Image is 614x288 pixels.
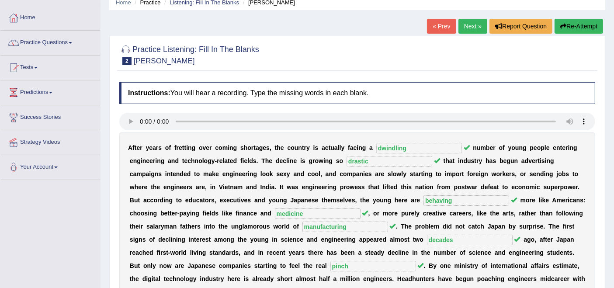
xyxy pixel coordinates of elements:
[445,157,449,164] b: h
[275,144,277,151] b: t
[369,144,373,151] b: a
[265,157,269,164] b: h
[445,170,447,177] b: i
[341,144,345,151] b: y
[230,157,233,164] b: e
[128,144,132,151] b: A
[266,144,270,151] b: s
[170,170,173,177] b: t
[247,157,249,164] b: l
[319,170,320,177] b: l
[515,144,519,151] b: u
[177,144,179,151] b: r
[229,144,233,151] b: n
[202,157,204,164] b: l
[194,170,196,177] b: t
[219,157,223,164] b: e
[329,170,333,177] b: n
[519,144,523,151] b: n
[560,144,562,151] b: t
[300,157,302,164] b: i
[538,157,540,164] b: t
[401,170,403,177] b: l
[187,170,191,177] b: d
[562,144,565,151] b: e
[393,170,397,177] b: o
[391,170,393,177] b: l
[304,144,306,151] b: r
[196,170,200,177] b: o
[261,157,265,164] b: T
[423,170,425,177] b: i
[175,157,179,164] b: d
[132,144,135,151] b: f
[336,157,340,164] b: s
[541,144,545,151] b: p
[244,157,248,164] b: e
[456,170,460,177] b: o
[208,157,212,164] b: g
[155,157,157,164] b: i
[212,170,215,177] b: k
[352,170,356,177] b: p
[425,170,429,177] b: n
[222,170,226,177] b: e
[228,157,230,164] b: t
[246,170,248,177] b: r
[122,57,132,65] span: 2
[325,144,329,151] b: c
[322,144,325,151] b: a
[179,144,182,151] b: e
[315,144,319,151] b: s
[508,144,512,151] b: y
[137,157,141,164] b: g
[167,170,171,177] b: n
[198,157,202,164] b: o
[134,57,195,65] small: [PERSON_NAME]
[251,144,253,151] b: r
[195,157,199,164] b: n
[528,157,532,164] b: v
[479,170,481,177] b: i
[476,157,479,164] b: r
[471,157,475,164] b: s
[530,144,534,151] b: p
[481,144,486,151] b: m
[553,144,556,151] b: e
[525,157,529,164] b: d
[0,31,100,52] a: Practice Questions
[295,144,298,151] b: u
[149,170,151,177] b: i
[280,170,283,177] b: e
[192,144,196,151] b: g
[262,170,266,177] b: o
[358,144,362,151] b: n
[277,170,280,177] b: s
[365,170,368,177] b: e
[0,155,100,177] a: Your Account
[499,144,503,151] b: o
[413,170,416,177] b: t
[489,157,493,164] b: a
[176,170,180,177] b: n
[280,157,283,164] b: e
[449,157,453,164] b: a
[184,170,187,177] b: e
[506,157,510,164] b: g
[421,170,423,177] b: t
[294,170,297,177] b: a
[153,144,156,151] b: a
[309,157,313,164] b: g
[338,144,340,151] b: l
[555,19,603,34] button: Re-Attempt
[233,144,237,151] b: g
[0,105,100,127] a: Success Stories
[460,170,462,177] b: r
[226,170,230,177] b: n
[165,144,169,151] b: o
[403,170,406,177] b: y
[240,157,243,164] b: f
[158,170,162,177] b: s
[334,144,338,151] b: a
[119,43,259,65] h2: Practice Listening: Fill In The Blanks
